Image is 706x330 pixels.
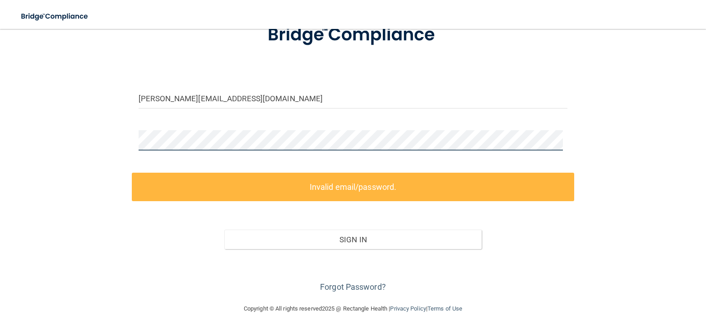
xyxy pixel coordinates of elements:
[188,294,518,323] div: Copyright © All rights reserved 2025 @ Rectangle Health | |
[224,230,482,250] button: Sign In
[249,12,457,58] img: bridge_compliance_login_screen.278c3ca4.svg
[139,88,567,108] input: Email
[132,173,574,201] label: Invalid email/password.
[390,305,426,312] a: Privacy Policy
[427,305,462,312] a: Terms of Use
[14,7,97,26] img: bridge_compliance_login_screen.278c3ca4.svg
[320,282,386,292] a: Forgot Password?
